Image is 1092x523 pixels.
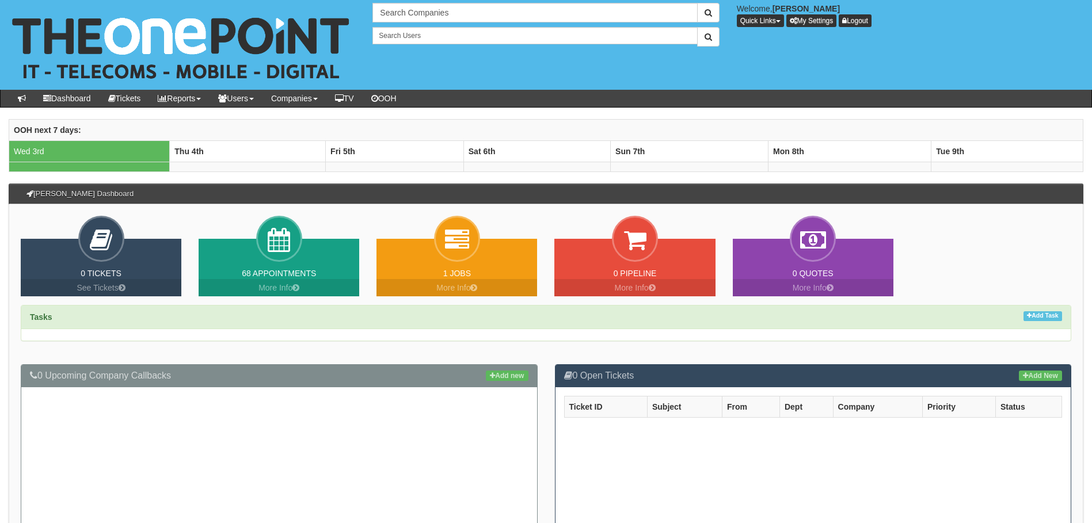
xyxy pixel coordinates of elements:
a: 1 Jobs [443,269,471,278]
th: From [722,396,779,417]
a: Logout [839,14,872,27]
h3: 0 Upcoming Company Callbacks [30,371,528,381]
a: My Settings [786,14,837,27]
h3: [PERSON_NAME] Dashboard [21,184,139,204]
th: OOH next 7 days: [9,119,1083,140]
input: Search Companies [372,3,697,22]
h3: 0 Open Tickets [564,371,1063,381]
td: Wed 3rd [9,140,170,162]
a: More Info [376,279,537,296]
div: Welcome, [728,3,1092,27]
th: Dept [779,396,833,417]
a: More Info [733,279,893,296]
a: More Info [199,279,359,296]
th: Priority [922,396,995,417]
b: [PERSON_NAME] [773,4,840,13]
a: Users [210,90,262,107]
a: 68 Appointments [242,269,316,278]
th: Sun 7th [611,140,768,162]
th: Company [833,396,922,417]
a: OOH [363,90,405,107]
button: Quick Links [737,14,784,27]
a: Add new [486,371,528,381]
th: Tue 9th [931,140,1083,162]
strong: Tasks [30,312,52,322]
a: 0 Quotes [793,269,834,278]
a: Add New [1019,371,1062,381]
a: More Info [554,279,715,296]
th: Ticket ID [564,396,647,417]
th: Sat 6th [463,140,610,162]
a: Tickets [100,90,150,107]
a: Reports [149,90,210,107]
th: Subject [647,396,722,417]
a: Add Task [1023,311,1062,321]
a: Companies [262,90,326,107]
th: Mon 8th [768,140,931,162]
input: Search Users [372,27,697,44]
th: Status [995,396,1061,417]
a: Dashboard [35,90,100,107]
th: Fri 5th [326,140,464,162]
th: Thu 4th [170,140,326,162]
a: TV [326,90,363,107]
a: 0 Pipeline [614,269,657,278]
a: 0 Tickets [81,269,121,278]
a: See Tickets [21,279,181,296]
